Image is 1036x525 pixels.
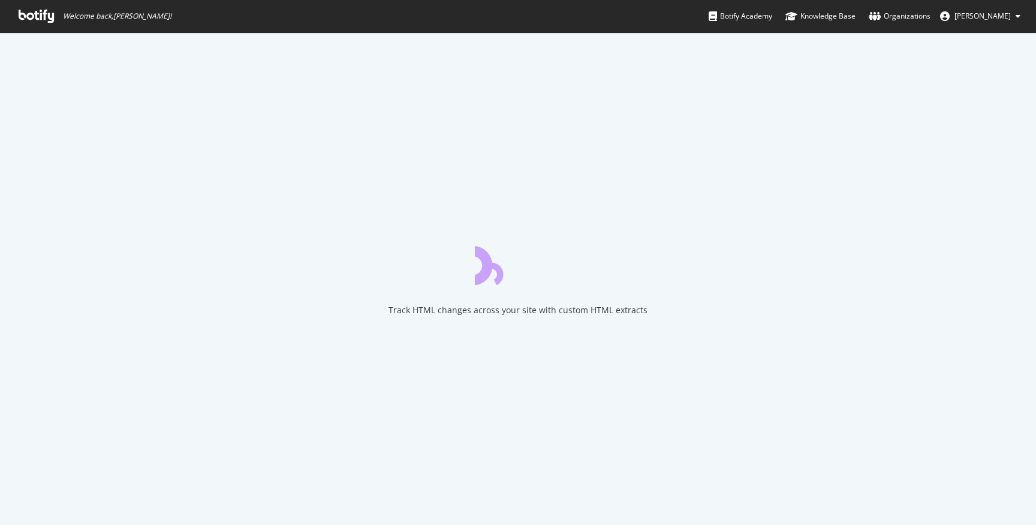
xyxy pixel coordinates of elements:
div: Botify Academy [709,10,772,22]
div: Organizations [869,10,930,22]
div: Knowledge Base [785,10,856,22]
span: Welcome back, [PERSON_NAME] ! [63,11,171,21]
div: animation [475,242,561,285]
span: Leigh Briars [954,11,1011,21]
button: [PERSON_NAME] [930,7,1030,26]
div: Track HTML changes across your site with custom HTML extracts [389,304,648,316]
